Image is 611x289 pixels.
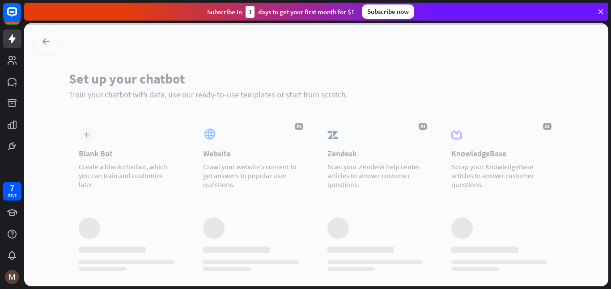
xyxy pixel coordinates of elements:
[362,4,414,19] div: Subscribe now
[3,182,21,201] a: 7 days
[207,6,355,18] div: Subscribe in days to get your first month for $1
[246,6,255,18] div: 3
[10,184,14,192] div: 7
[8,192,17,198] div: days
